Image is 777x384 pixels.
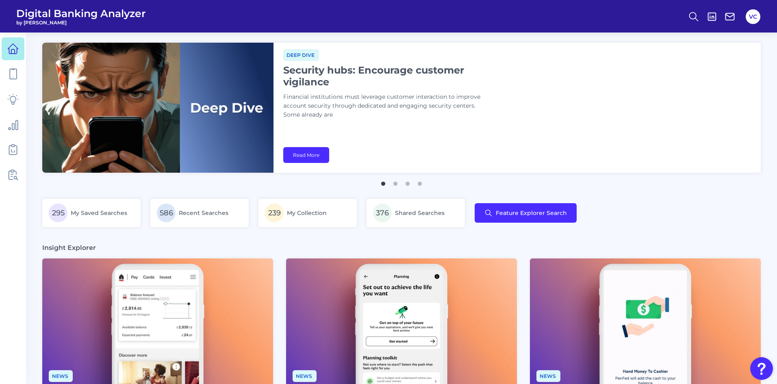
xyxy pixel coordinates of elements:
[475,203,577,223] button: Feature Explorer Search
[283,49,319,61] span: Deep dive
[49,372,73,380] a: News
[287,209,327,217] span: My Collection
[391,178,399,186] button: 2
[157,204,176,222] span: 586
[746,9,760,24] button: VC
[258,199,357,227] a: 239My Collection
[416,178,424,186] button: 4
[283,147,329,163] a: Read More
[49,204,67,222] span: 295
[49,370,73,382] span: News
[179,209,228,217] span: Recent Searches
[395,209,445,217] span: Shared Searches
[42,243,96,252] h3: Insight Explorer
[42,43,273,173] img: bannerImg
[16,20,146,26] span: by [PERSON_NAME]
[536,372,560,380] a: News
[71,209,127,217] span: My Saved Searches
[42,199,141,227] a: 295My Saved Searches
[293,372,317,380] a: News
[373,204,392,222] span: 376
[750,357,773,380] button: Open Resource Center
[367,199,465,227] a: 376Shared Searches
[265,204,284,222] span: 239
[496,210,567,216] span: Feature Explorer Search
[16,7,146,20] span: Digital Banking Analyzer
[283,93,486,119] p: Financial institutions must leverage customer interaction to improve account security through ded...
[293,370,317,382] span: News
[283,51,319,59] a: Deep dive
[536,370,560,382] span: News
[379,178,387,186] button: 1
[404,178,412,186] button: 3
[150,199,249,227] a: 586Recent Searches
[283,64,486,88] h1: Security hubs: Encourage customer vigilance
